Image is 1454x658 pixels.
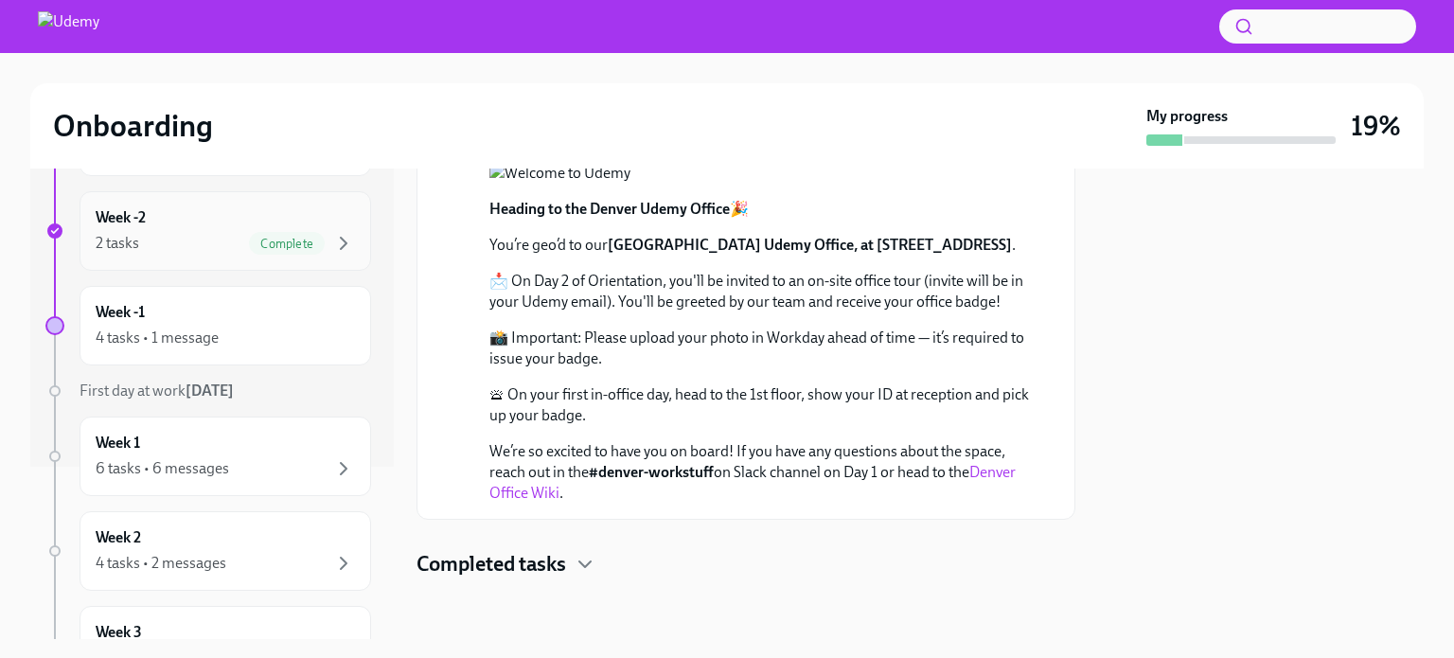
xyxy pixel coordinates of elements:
strong: #denver-workstuff [589,463,714,481]
h4: Completed tasks [417,550,566,578]
h3: 19% [1351,109,1401,143]
a: First day at work[DATE] [45,381,371,401]
img: Udemy [38,11,99,42]
p: 🛎 On your first in-office day, head to the 1st floor, show your ID at reception and pick up your ... [489,384,1029,426]
h6: Week 1 [96,433,140,453]
h2: Onboarding [53,107,213,145]
span: First day at work [80,382,234,400]
strong: My progress [1146,106,1228,127]
button: Zoom image [489,163,895,184]
div: 4 tasks • 1 message [96,328,219,348]
div: 4 tasks • 2 messages [96,553,226,574]
strong: [GEOGRAPHIC_DATA] Udemy Office, at [STREET_ADDRESS] [608,236,1012,254]
strong: Heading to the Denver Udemy Office [489,200,730,218]
h6: Week 2 [96,527,141,548]
p: You’re geo’d to our . [489,235,1029,256]
a: Week -22 tasksComplete [45,191,371,271]
p: 📸 Important: Please upload your photo in Workday ahead of time — it’s required to issue your badge. [489,328,1029,369]
p: 🎉 [489,199,1029,220]
div: 6 tasks • 6 messages [96,458,229,479]
h6: Week 3 [96,622,142,643]
a: Week 16 tasks • 6 messages [45,417,371,496]
h6: Week -1 [96,302,145,323]
p: We’re so excited to have you on board! If you have any questions about the space, reach out in th... [489,441,1029,504]
div: 2 tasks [96,233,139,254]
p: 📩 On Day 2 of Orientation, you'll be invited to an on-site office tour (invite will be in your Ud... [489,271,1029,312]
h6: Week -2 [96,207,146,228]
span: Complete [249,237,325,251]
strong: [DATE] [186,382,234,400]
a: Week -14 tasks • 1 message [45,286,371,365]
a: Week 24 tasks • 2 messages [45,511,371,591]
div: Completed tasks [417,550,1075,578]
